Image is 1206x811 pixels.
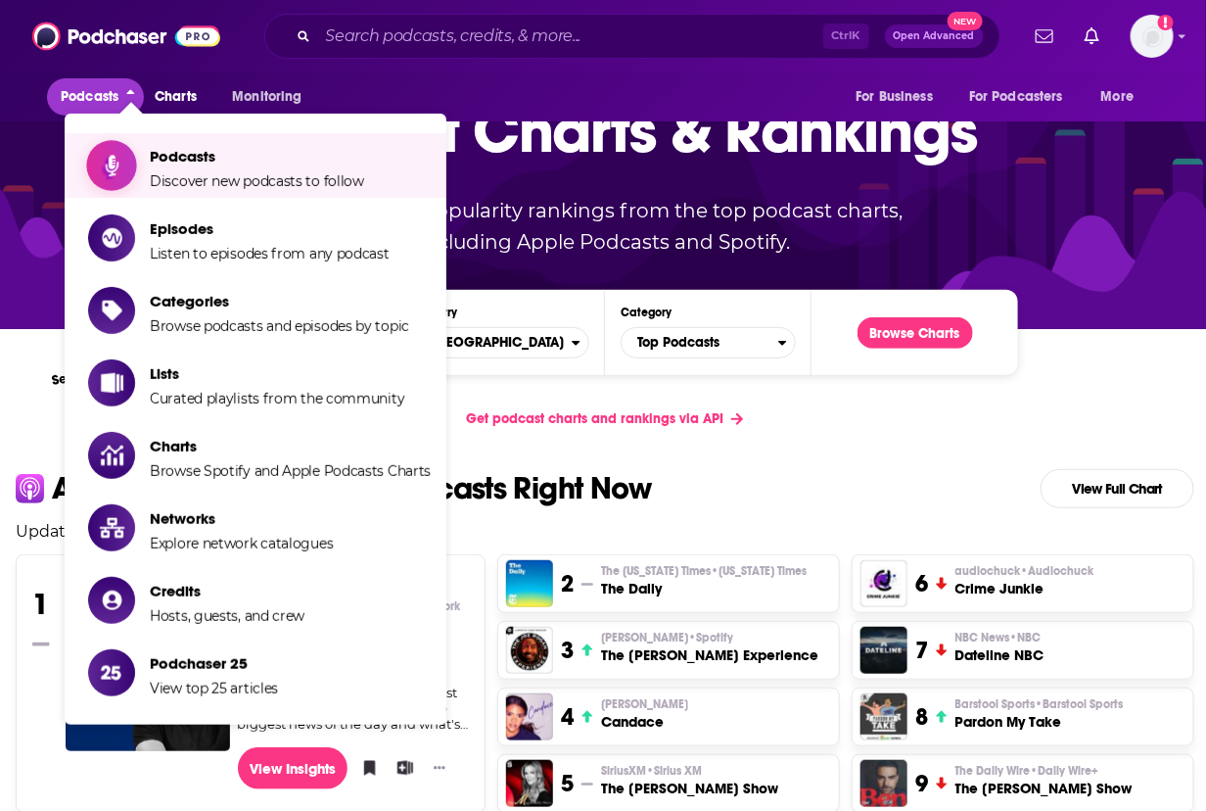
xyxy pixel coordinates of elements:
span: Barstool Sports [955,696,1124,712]
p: Barstool Sports • Barstool Sports [955,696,1124,712]
button: open menu [1088,78,1159,116]
span: [PERSON_NAME] [601,696,688,712]
img: Pardon My Take [860,693,907,740]
button: open menu [218,78,327,116]
span: Podcasts [150,147,364,166]
button: Browse Charts [858,317,973,349]
span: More [1101,83,1135,111]
p: Podcast Charts & Rankings [232,67,979,194]
span: Episodes [150,219,390,238]
svg: Add a profile image [1158,15,1174,30]
img: The Daily [506,560,553,607]
h3: 6 [915,569,928,598]
h3: 2 [561,569,574,598]
span: View top 25 articles [150,680,278,697]
span: Logged in as evankrask [1131,15,1174,58]
a: SiriusXM•Sirius XMThe [PERSON_NAME] Show [601,763,778,798]
a: The [US_STATE] Times•[US_STATE] TimesThe Daily [601,563,807,598]
a: The Megyn Kelly Show [506,760,553,807]
a: Show notifications dropdown [1028,20,1061,53]
button: Open AdvancedNew [885,24,984,48]
img: Crime Junkie [860,560,907,607]
a: View Insights [238,747,348,789]
p: audiochuck • Audiochuck [955,563,1094,579]
img: Dateline NBC [860,627,907,674]
span: [PERSON_NAME] [601,630,733,645]
p: Joe Rogan • Spotify [601,630,818,645]
img: The Joe Rogan Experience [506,627,553,674]
h3: 5 [561,769,574,798]
p: Candace Owens [601,696,688,712]
span: Listen to episodes from any podcast [150,245,390,262]
h3: 3 [561,636,574,665]
p: The New York Times • New York Times [601,563,807,579]
span: Curated playlists from the community [150,390,404,407]
a: View Full Chart [1041,469,1194,508]
button: open menu [956,78,1091,116]
p: Up-to-date popularity rankings from the top podcast charts, including Apple Podcasts and Spotify. [268,195,942,258]
span: Podchaser 25 [150,654,278,673]
a: [PERSON_NAME]•SpotifyThe [PERSON_NAME] Experience [601,630,818,665]
p: The Daily Wire • Daily Wire+ [955,763,1133,779]
button: Show More Button [426,758,453,778]
span: For Business [856,83,933,111]
h3: Pardon My Take [955,712,1124,732]
span: The [US_STATE] Times [601,563,807,579]
input: Search podcasts, credits, & more... [318,21,823,52]
button: open menu [842,78,957,116]
span: • Sirius XM [646,764,702,778]
span: Podcasts [61,83,118,111]
img: Candace [506,693,553,740]
h3: 8 [915,702,928,732]
h3: Dateline NBC [955,645,1044,665]
h3: The [PERSON_NAME] Show [601,779,778,798]
p: Select a chart [50,355,140,389]
a: Show notifications dropdown [1077,20,1107,53]
span: New [948,12,983,30]
span: Charts [150,437,431,455]
h3: 1 [32,587,49,622]
span: Categories [150,292,409,310]
h3: 4 [561,702,574,732]
span: Explore network catalogues [150,535,333,552]
a: The Charlie Kirk Show [66,587,230,750]
button: Show profile menu [1131,15,1174,58]
span: • Barstool Sports [1036,697,1124,711]
span: Open Advanced [894,31,975,41]
span: • Audiochuck [1021,564,1094,578]
h3: 7 [915,636,928,665]
span: • Spotify [688,631,733,644]
span: audiochuck [955,563,1094,579]
div: Search podcasts, credits, & more... [264,14,1000,59]
button: Categories [621,327,796,358]
img: User Profile [1131,15,1174,58]
a: The Daily Wire•Daily Wire+The [PERSON_NAME] Show [955,763,1133,798]
p: Apple Podcasts Top U.S. Podcasts Right Now [52,473,652,504]
img: apple Icon [16,474,44,502]
p: SiriusXM • Sirius XM [601,763,778,779]
span: NBC News [955,630,1042,645]
h3: The [PERSON_NAME] Experience [601,645,818,665]
span: Networks [150,509,333,528]
button: Bookmark Podcast [355,753,375,783]
a: [PERSON_NAME]Candace [601,696,688,732]
h3: 9 [915,769,928,798]
button: Add to List [391,753,410,783]
span: Browse Spotify and Apple Podcasts Charts [150,462,431,480]
a: NBC News•NBCDateline NBC [955,630,1044,665]
span: Lists [150,364,404,383]
img: The Ben Shapiro Show [860,760,907,807]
